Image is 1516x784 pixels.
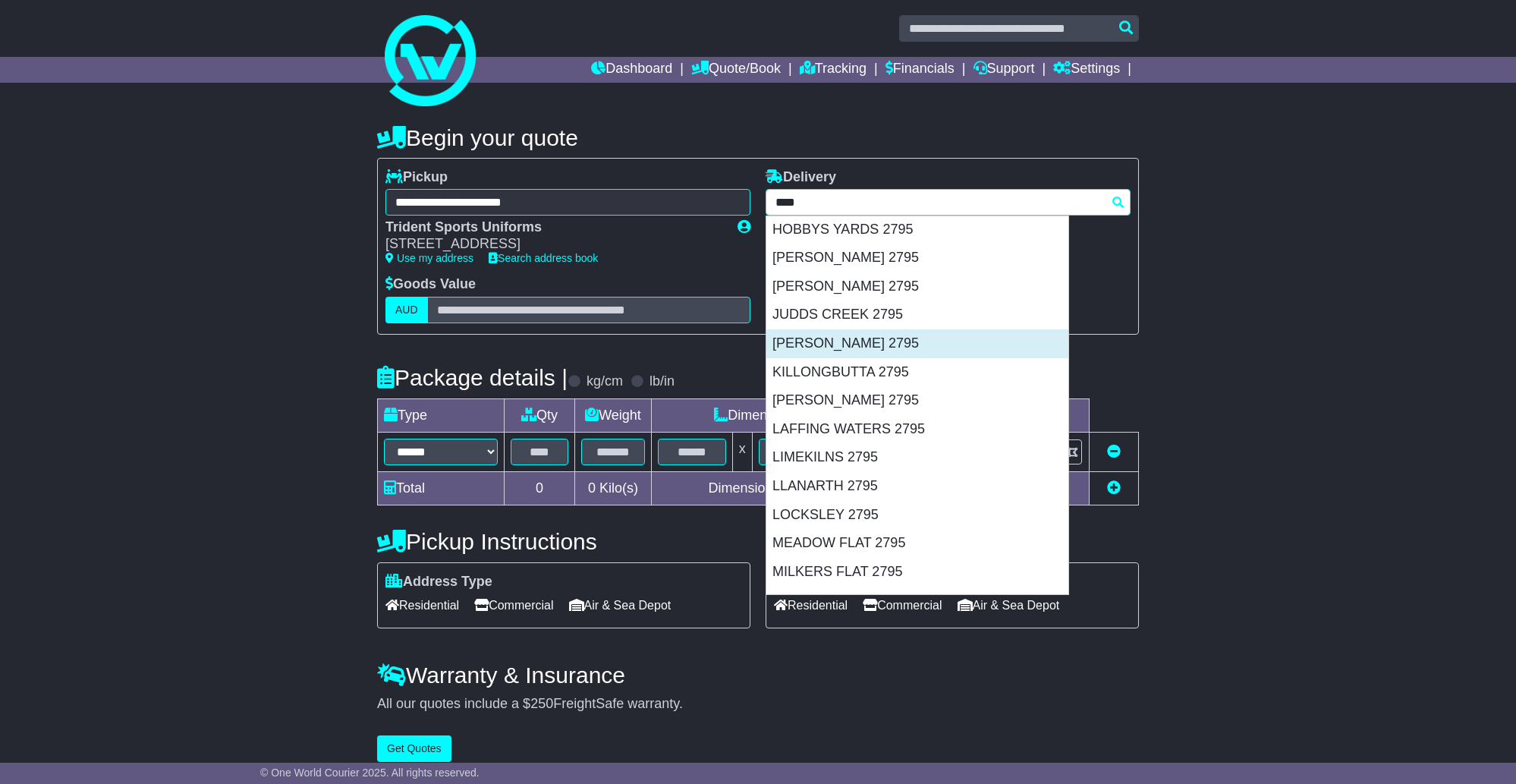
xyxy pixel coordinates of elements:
h4: Pickup Instructions [377,529,750,554]
a: Remove this item [1107,444,1121,459]
h4: Warranty & Insurance [377,663,1139,688]
td: Kilo(s) [575,471,652,505]
a: Search address book [489,252,598,264]
td: Weight [575,398,652,432]
button: Get Quotes [377,735,451,762]
span: Air & Sea Depot [569,594,672,617]
a: Support [973,57,1035,83]
div: [PERSON_NAME] 2795 [766,329,1068,358]
div: HOBBYS YARDS 2795 [766,216,1068,244]
td: 0 [505,471,575,505]
label: Goods Value [385,276,476,293]
label: Pickup [385,169,448,186]
label: Address Type [385,574,492,590]
div: LAFFING WATERS 2795 [766,415,1068,444]
a: Add new item [1107,480,1121,496]
span: Residential [774,594,848,617]
div: Trident Sports Uniforms [385,219,722,236]
a: Tracking [800,57,867,83]
td: Qty [505,398,575,432]
div: [PERSON_NAME] 2795 [766,586,1068,615]
span: 0 [588,480,596,496]
span: Commercial [474,594,553,617]
div: [STREET_ADDRESS] [385,236,722,253]
div: MEADOW FLAT 2795 [766,529,1068,558]
a: Financials [885,57,955,83]
label: AUD [385,297,428,323]
div: [PERSON_NAME] 2795 [766,386,1068,415]
div: [PERSON_NAME] 2795 [766,272,1068,301]
div: KILLONGBUTTA 2795 [766,358,1068,387]
td: x [732,432,752,471]
div: LLANARTH 2795 [766,472,1068,501]
span: Commercial [863,594,942,617]
div: All our quotes include a $ FreightSafe warranty. [377,696,1139,713]
span: Air & Sea Depot [958,594,1060,617]
a: Use my address [385,252,473,264]
td: Dimensions in Centimetre(s) [651,471,933,505]
div: MILKERS FLAT 2795 [766,558,1068,587]
div: LOCKSLEY 2795 [766,501,1068,530]
h4: Begin your quote [377,125,1139,150]
label: Delivery [766,169,836,186]
div: JUDDS CREEK 2795 [766,301,1068,329]
td: Dimensions (L x W x H) [651,398,933,432]
span: © One World Courier 2025. All rights reserved. [260,767,480,779]
div: [PERSON_NAME] 2795 [766,244,1068,272]
label: lb/in [649,373,675,390]
typeahead: Please provide city [766,189,1131,216]
h4: Package details | [377,365,568,390]
label: kg/cm [587,373,623,390]
div: LIMEKILNS 2795 [766,443,1068,472]
span: Residential [385,594,459,617]
a: Settings [1053,57,1120,83]
td: Total [378,471,505,505]
td: Type [378,398,505,432]
a: Dashboard [591,57,672,83]
a: Quote/Book [691,57,781,83]
span: 250 [530,696,553,711]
